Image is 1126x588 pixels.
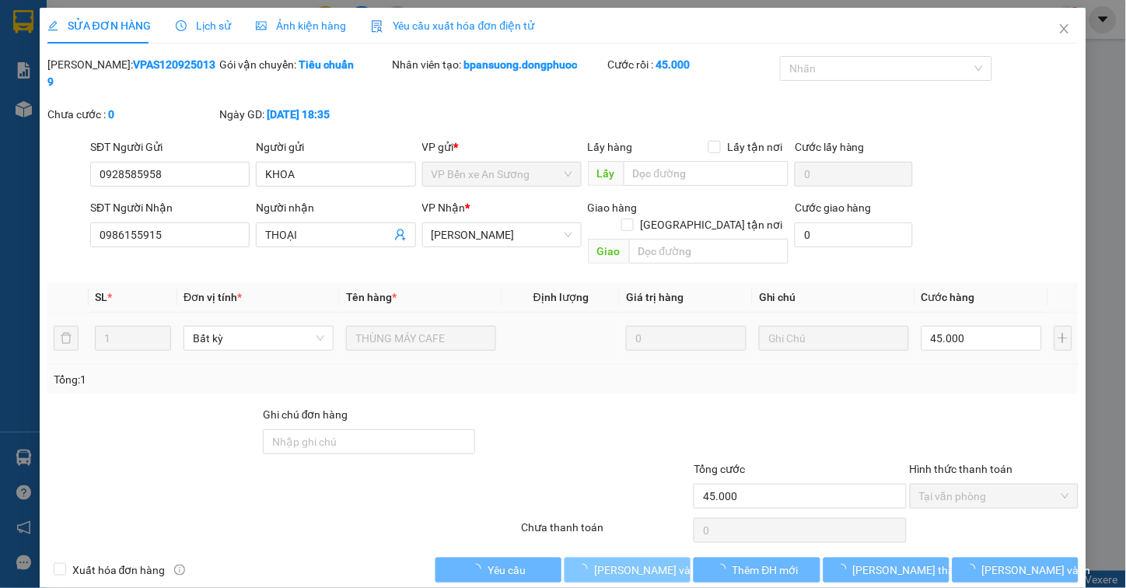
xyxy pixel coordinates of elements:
span: edit [47,20,58,31]
input: Cước lấy hàng [795,162,913,187]
span: Yêu cầu [488,562,526,579]
span: info-circle [174,565,185,576]
span: Định lượng [533,291,589,303]
span: Giao hàng [588,201,638,214]
b: 45.000 [656,58,690,71]
label: Cước lấy hàng [795,141,865,153]
span: picture [256,20,267,31]
button: Thêm ĐH mới [694,558,820,583]
div: [PERSON_NAME]: [47,56,217,90]
b: Tiêu chuẩn [299,58,354,71]
img: icon [371,20,383,33]
span: Lịch sử [176,19,231,32]
span: Tại văn phòng [919,485,1070,508]
div: VP gửi [422,138,582,156]
input: Ghi Chú [759,326,909,351]
span: Lấy tận nơi [721,138,789,156]
span: clock-circle [176,20,187,31]
button: [PERSON_NAME] và In [953,558,1079,583]
input: Dọc đường [629,239,789,264]
div: SĐT Người Nhận [90,199,250,216]
span: Lấy hàng [588,141,633,153]
span: SỬA ĐƠN HÀNG [47,19,151,32]
th: Ghi chú [753,282,915,313]
span: Đơn vị tính [184,291,242,303]
input: Ghi chú đơn hàng [263,429,475,454]
div: Chưa thanh toán [520,519,693,546]
button: [PERSON_NAME] và Giao hàng [565,558,691,583]
span: loading [836,564,853,575]
div: Ngày GD: [219,106,389,123]
div: Cước rồi : [607,56,777,73]
label: Cước giao hàng [795,201,872,214]
span: VP Nhận [422,201,466,214]
span: [PERSON_NAME] và In [982,562,1091,579]
span: Bất kỳ [193,327,324,350]
span: Thêm ĐH mới [733,562,799,579]
span: Ảnh kiện hàng [256,19,346,32]
span: [GEOGRAPHIC_DATA] tận nơi [634,216,789,233]
div: SĐT Người Gửi [90,138,250,156]
label: Ghi chú đơn hàng [263,408,348,421]
div: Tổng: 1 [54,371,435,388]
b: bpansuong.dongphuoc [463,58,577,71]
div: Người nhận [256,199,415,216]
button: Yêu cầu [435,558,561,583]
b: [DATE] 18:35 [267,108,330,121]
span: Hòa Thành [432,223,572,247]
span: VP Bến xe An Sương [432,163,572,186]
div: Chưa cước : [47,106,217,123]
span: user-add [394,229,407,241]
span: Giá trị hàng [626,291,684,303]
span: loading [965,564,982,575]
span: Xuất hóa đơn hàng [66,562,172,579]
b: 0 [108,108,114,121]
input: Cước giao hàng [795,222,913,247]
input: Dọc đường [624,161,789,186]
span: [PERSON_NAME] và Giao hàng [594,562,743,579]
span: Lấy [588,161,624,186]
button: delete [54,326,79,351]
span: Giao [588,239,629,264]
button: Close [1043,8,1086,51]
span: SL [95,291,107,303]
span: Cước hàng [921,291,975,303]
span: Yêu cầu xuất hóa đơn điện tử [371,19,535,32]
span: Tên hàng [346,291,397,303]
div: Người gửi [256,138,415,156]
label: Hình thức thanh toán [910,463,1013,475]
span: loading [577,564,594,575]
div: Nhân viên tạo: [392,56,604,73]
input: 0 [626,326,747,351]
span: loading [470,564,488,575]
span: close [1058,23,1071,35]
span: [PERSON_NAME] thay đổi [853,562,977,579]
input: VD: Bàn, Ghế [346,326,496,351]
div: Gói vận chuyển: [219,56,389,73]
button: plus [1054,326,1073,351]
span: Tổng cước [694,463,745,475]
button: [PERSON_NAME] thay đổi [824,558,949,583]
span: loading [715,564,733,575]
